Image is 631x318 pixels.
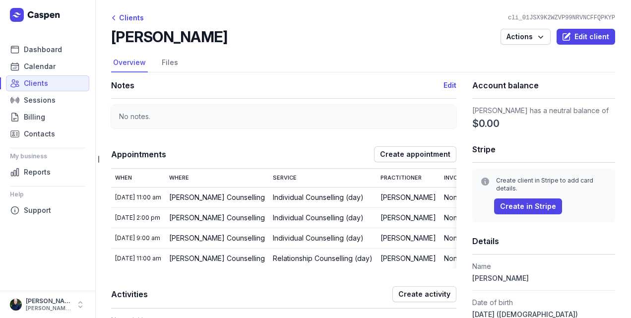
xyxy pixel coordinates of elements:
td: Individual Counselling (day) [269,207,377,228]
span: [PERSON_NAME] [472,274,529,282]
span: Calendar [24,61,56,72]
h1: Details [472,234,615,248]
span: Contacts [24,128,55,140]
div: [PERSON_NAME][EMAIL_ADDRESS][DOMAIN_NAME][PERSON_NAME] [26,305,71,312]
span: Clients [24,77,48,89]
span: [PERSON_NAME] has a neutral balance of [472,106,609,115]
td: [PERSON_NAME] [377,228,440,248]
span: Sessions [24,94,56,106]
div: Help [10,187,85,202]
button: Create in Stripe [494,198,562,214]
span: Reports [24,166,51,178]
td: [PERSON_NAME] [377,207,440,228]
div: [DATE] 9:00 am [115,234,161,242]
h2: [PERSON_NAME] [111,28,227,46]
div: [DATE] 2:00 pm [115,214,161,222]
td: [PERSON_NAME] Counselling [165,248,269,268]
th: When [111,169,165,187]
span: Create appointment [380,148,450,160]
th: Service [269,169,377,187]
span: $0.00 [472,117,500,130]
th: Invoice [440,169,471,187]
h1: Account balance [472,78,615,92]
td: None [440,207,471,228]
dt: Name [472,260,615,272]
span: Edit client [563,31,609,43]
div: Clients [111,12,144,24]
span: Support [24,204,51,216]
span: No notes. [119,112,150,121]
h1: Activities [111,287,392,301]
div: My business [10,148,85,164]
div: [PERSON_NAME] [26,297,71,305]
td: [PERSON_NAME] Counselling [165,207,269,228]
th: Where [165,169,269,187]
td: Relationship Counselling (day) [269,248,377,268]
button: Edit [443,79,456,91]
div: cli_01JSX9K2WZVP99NRVNCFFQPKYP [504,14,619,22]
h1: Stripe [472,142,615,156]
td: None [440,228,471,248]
nav: Tabs [111,54,615,72]
div: [DATE] 11:00 am [115,254,161,262]
img: User profile image [10,299,22,311]
h1: Appointments [111,147,374,161]
td: [PERSON_NAME] [377,187,440,207]
span: Actions [506,31,545,43]
button: Actions [501,29,551,45]
td: [PERSON_NAME] Counselling [165,228,269,248]
td: [PERSON_NAME] [377,248,440,268]
td: Individual Counselling (day) [269,228,377,248]
td: None [440,248,471,268]
dt: Date of birth [472,297,615,309]
a: Overview [111,54,148,72]
button: Edit client [557,29,615,45]
td: None [440,187,471,207]
h1: Notes [111,78,443,92]
td: Individual Counselling (day) [269,187,377,207]
td: [PERSON_NAME] Counselling [165,187,269,207]
th: Practitioner [377,169,440,187]
span: Create in Stripe [500,200,556,212]
div: [DATE] 11:00 am [115,193,161,201]
div: Create client in Stripe to add card details. [496,177,607,192]
span: Billing [24,111,45,123]
span: Dashboard [24,44,62,56]
a: Files [160,54,180,72]
span: Create activity [398,288,450,300]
